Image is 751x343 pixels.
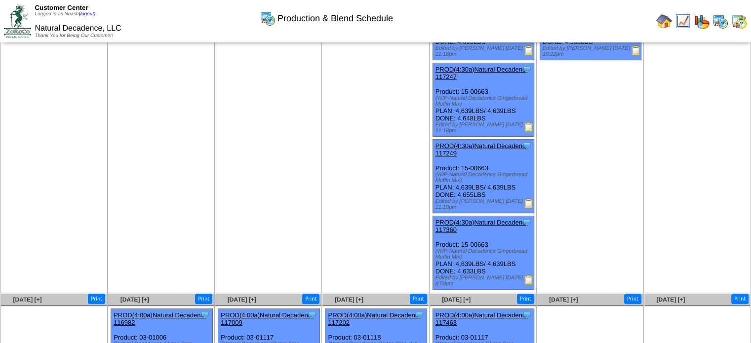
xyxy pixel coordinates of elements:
[549,296,578,303] a: [DATE] [+]
[442,296,471,303] a: [DATE] [+]
[731,13,747,29] img: calendarinout.gif
[517,294,534,304] button: Print
[221,311,313,326] a: PROD(4:00a)Natural Decadenc-117009
[522,310,532,320] img: Tooltip
[433,216,534,290] div: Product: 15-00663 PLAN: 4,639LBS / 4,639LBS DONE: 4,633LBS
[35,24,121,33] span: Natural Decadence, LLC
[335,296,363,303] a: [DATE] [+]
[433,140,534,213] div: Product: 15-00663 PLAN: 4,639LBS / 4,639LBS DONE: 4,655LBS
[435,142,528,157] a: PROD(4:30a)Natural Decadenc-117249
[200,310,210,320] img: Tooltip
[13,296,41,303] a: [DATE] [+]
[35,33,113,38] span: Thank You for Being Our Customer!
[624,294,641,304] button: Print
[4,4,31,38] img: ZoRoCo_Logo(Green%26Foil)%20jpg.webp
[524,122,534,132] img: Production Report
[543,45,641,57] div: Edited by [PERSON_NAME] [DATE] 10:22pm
[435,95,534,107] div: (WIP-Natural Decadence Gingerbread Muffin Mix)
[35,4,88,11] span: Customer Center
[435,275,534,287] div: Edited by [PERSON_NAME] [DATE] 8:59pm
[260,10,276,26] img: calendarprod.gif
[79,11,95,17] a: (logout)
[435,248,534,260] div: (WIP-Natural Decadence Gingerbread Muffin Mix)
[675,13,691,29] img: line_graph.gif
[435,122,534,134] div: Edited by [PERSON_NAME] [DATE] 11:18pm
[522,64,532,74] img: Tooltip
[228,296,256,303] a: [DATE] [+]
[731,294,749,304] button: Print
[522,217,532,227] img: Tooltip
[435,198,534,210] div: Edited by [PERSON_NAME] [DATE] 11:19pm
[328,311,420,326] a: PROD(4:00a)Natural Decadenc-117202
[195,294,212,304] button: Print
[631,45,641,55] img: Production Report
[435,219,528,233] a: PROD(4:30a)Natural Decadenc-117360
[433,63,534,137] div: Product: 15-00663 PLAN: 4,639LBS / 4,639LBS DONE: 4,648LBS
[307,310,317,320] img: Tooltip
[88,294,105,304] button: Print
[435,45,534,57] div: Edited by [PERSON_NAME] [DATE] 11:18pm
[712,13,728,29] img: calendarprod.gif
[35,11,95,17] span: Logged in as Nnash
[435,172,534,184] div: (WIP-Natural Decadence Gingerbread Muffin Mix)
[435,66,528,80] a: PROD(4:30a)Natural Decadenc-117247
[435,311,528,326] a: PROD(4:00a)Natural Decadenc-117463
[277,13,393,24] span: Production & Blend Schedule
[414,310,424,320] img: Tooltip
[524,45,534,55] img: Production Report
[524,275,534,285] img: Production Report
[656,296,685,303] a: [DATE] [+]
[120,296,149,303] a: [DATE] [+]
[410,294,427,304] button: Print
[522,141,532,151] img: Tooltip
[302,294,319,304] button: Print
[524,198,534,208] img: Production Report
[114,311,206,326] a: PROD(4:00a)Natural Decadenc-116982
[656,13,672,29] img: home.gif
[694,13,710,29] img: graph.gif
